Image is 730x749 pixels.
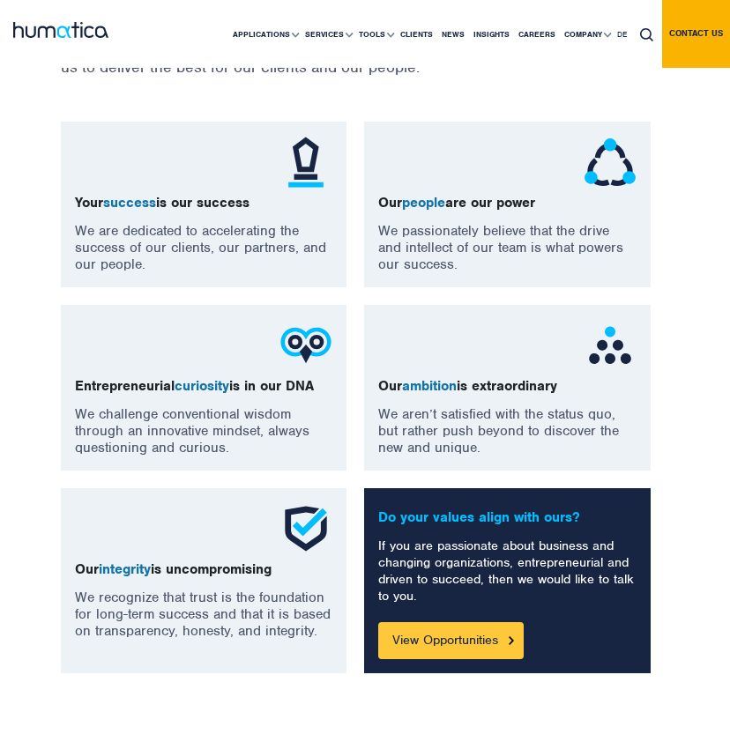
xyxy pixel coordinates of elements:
[613,1,631,68] a: DE
[228,1,301,68] a: Applications
[584,319,637,372] img: ico
[640,28,653,41] img: search_icon
[279,136,332,189] img: ico
[75,561,332,578] p: Our is uncompromising
[378,223,636,273] p: We passionately believe that the drive and intellect of our team is what powers our success.
[103,194,156,211] span: success
[279,502,332,555] img: ico
[75,406,332,456] p: We challenge conventional wisdom through an innovative mindset, always questioning and curious.
[378,378,636,395] p: Our is extraordinary
[469,1,514,68] a: Insights
[560,1,613,68] a: Company
[75,590,332,640] p: We recognize that trust is the foundation for long-term success and that it is based on transpare...
[437,1,469,68] a: News
[396,1,437,68] a: Clients
[402,194,445,211] span: people
[514,1,560,68] a: Careers
[584,136,637,189] img: ico
[13,22,108,38] img: logo
[378,195,636,211] p: Our are our power
[354,1,396,68] a: Tools
[402,377,457,395] span: ambition
[75,223,332,273] p: We are dedicated to accelerating the success of our clients, our partners, and our people.
[175,377,229,395] span: curiosity
[378,509,636,526] p: Do your values align with ours?
[99,560,151,578] span: integrity
[378,538,636,604] p: If you are passionate about business and changing organizations, entrepreneurial and driven to su...
[378,406,636,456] p: We aren’t satisfied with the status quo, but rather push beyond to discover the new and unique.
[301,1,354,68] a: Services
[75,378,332,395] p: Entrepreneurial is in our DNA
[279,319,332,372] img: ico
[617,29,627,40] span: DE
[378,622,524,659] a: View Opportunities
[509,636,514,644] img: Button
[75,195,332,211] p: Your is our success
